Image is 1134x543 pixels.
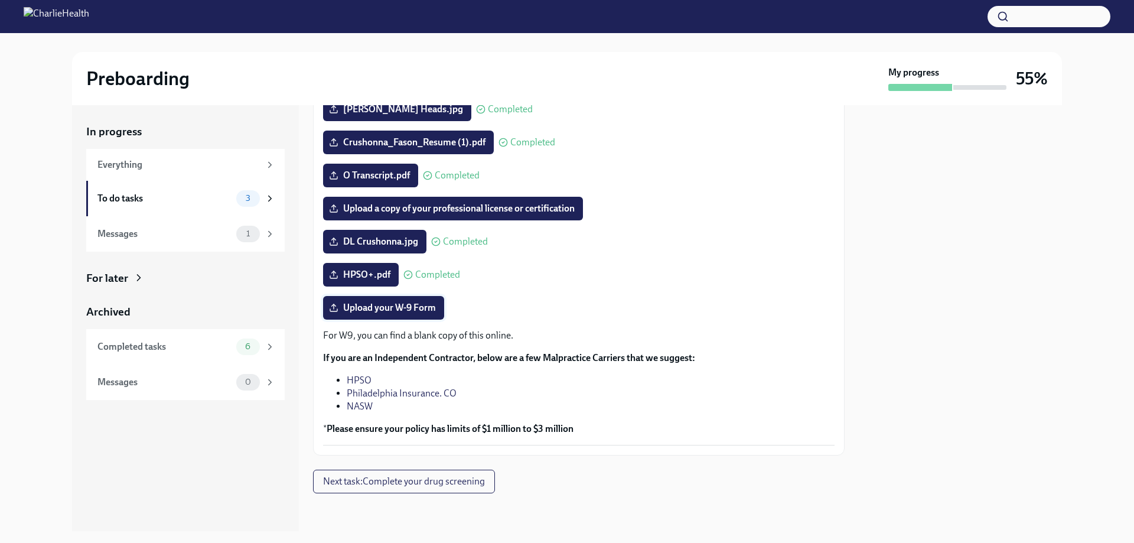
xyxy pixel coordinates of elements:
[443,237,488,246] span: Completed
[347,401,373,412] a: NASW
[323,329,835,342] p: For W9, you can find a blank copy of this online.
[323,164,418,187] label: O Transcript.pdf
[86,271,128,286] div: For later
[510,138,555,147] span: Completed
[97,192,232,205] div: To do tasks
[86,365,285,400] a: Messages0
[331,302,436,314] span: Upload your W-9 Form
[86,124,285,139] a: In progress
[86,271,285,286] a: For later
[888,66,939,79] strong: My progress
[313,470,495,493] button: Next task:Complete your drug screening
[347,375,372,386] a: HPSO
[435,171,480,180] span: Completed
[239,194,258,203] span: 3
[331,203,575,214] span: Upload a copy of your professional license or certification
[323,263,399,287] label: HPSO+.pdf
[86,67,190,90] h2: Preboarding
[86,181,285,216] a: To do tasks3
[331,136,485,148] span: Crushonna_Fason_Resume (1).pdf
[97,376,232,389] div: Messages
[238,378,258,386] span: 0
[323,296,444,320] label: Upload your W-9 Form
[347,388,457,399] a: Philadelphia Insurance. CO
[86,216,285,252] a: Messages1
[239,229,257,238] span: 1
[331,103,463,115] span: [PERSON_NAME] Heads.jpg
[97,227,232,240] div: Messages
[86,329,285,365] a: Completed tasks6
[86,304,285,320] a: Archived
[331,170,410,181] span: O Transcript.pdf
[323,476,485,487] span: Next task : Complete your drug screening
[323,197,583,220] label: Upload a copy of your professional license or certification
[331,236,418,248] span: DL Crushonna.jpg
[415,270,460,279] span: Completed
[323,352,695,363] strong: If you are an Independent Contractor, below are a few Malpractice Carriers that we suggest:
[24,7,89,26] img: CharlieHealth
[1016,68,1048,89] h3: 55%
[323,230,426,253] label: DL Crushonna.jpg
[331,269,390,281] span: HPSO+.pdf
[86,149,285,181] a: Everything
[327,423,573,434] strong: Please ensure your policy has limits of $1 million to $3 million
[238,342,258,351] span: 6
[488,105,533,114] span: Completed
[97,340,232,353] div: Completed tasks
[97,158,260,171] div: Everything
[323,97,471,121] label: [PERSON_NAME] Heads.jpg
[323,131,494,154] label: Crushonna_Fason_Resume (1).pdf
